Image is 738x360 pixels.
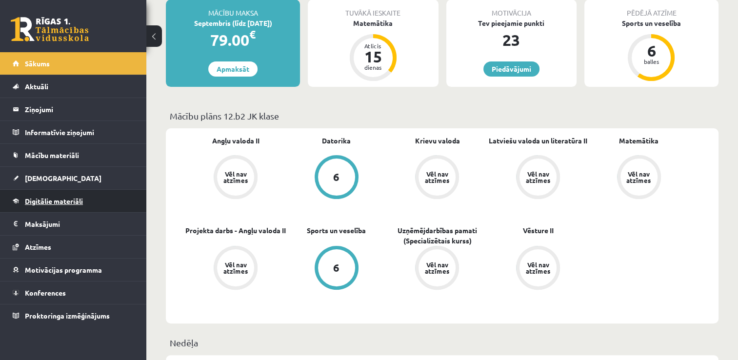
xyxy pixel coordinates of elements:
[13,281,134,304] a: Konferences
[25,121,134,143] legend: Informatīvie ziņojumi
[25,151,79,160] span: Mācību materiāli
[488,246,589,292] a: Vēl nav atzīmes
[13,259,134,281] a: Motivācijas programma
[25,265,102,274] span: Motivācijas programma
[185,155,286,201] a: Vēl nav atzīmes
[249,27,256,41] span: €
[13,75,134,98] a: Aktuāli
[13,121,134,143] a: Informatīvie ziņojumi
[185,246,286,292] a: Vēl nav atzīmes
[415,136,459,146] a: Krievu valoda
[359,43,388,49] div: Atlicis
[25,59,50,68] span: Sākums
[619,136,658,146] a: Matemātika
[625,171,653,183] div: Vēl nav atzīmes
[322,136,351,146] a: Datorika
[637,43,666,59] div: 6
[222,171,249,183] div: Vēl nav atzīmes
[185,225,286,236] a: Projekta darbs - Angļu valoda II
[286,155,387,201] a: 6
[446,18,577,28] div: Tev pieejamie punkti
[524,261,552,274] div: Vēl nav atzīmes
[584,18,718,82] a: Sports un veselība 6 balles
[25,311,110,320] span: Proktoringa izmēģinājums
[212,136,259,146] a: Angļu valoda II
[286,246,387,292] a: 6
[25,82,48,91] span: Aktuāli
[488,155,589,201] a: Vēl nav atzīmes
[308,18,438,28] div: Matemātika
[13,52,134,75] a: Sākums
[423,171,451,183] div: Vēl nav atzīmes
[25,174,101,182] span: [DEMOGRAPHIC_DATA]
[359,64,388,70] div: dienas
[333,262,339,273] div: 6
[489,136,587,146] a: Latviešu valoda un literatūra II
[25,288,66,297] span: Konferences
[523,225,554,236] a: Vēsture II
[387,225,488,246] a: Uzņēmējdarbības pamati (Specializētais kurss)
[166,28,300,52] div: 79.00
[166,18,300,28] div: Septembris (līdz [DATE])
[333,172,339,182] div: 6
[25,242,51,251] span: Atzīmes
[13,98,134,120] a: Ziņojumi
[588,155,689,201] a: Vēl nav atzīmes
[307,225,366,236] a: Sports un veselība
[359,49,388,64] div: 15
[11,17,89,41] a: Rīgas 1. Tālmācības vidusskola
[170,109,715,122] p: Mācību plāns 12.b2 JK klase
[387,155,488,201] a: Vēl nav atzīmes
[13,144,134,166] a: Mācību materiāli
[308,18,438,82] a: Matemātika Atlicis 15 dienas
[584,18,718,28] div: Sports un veselība
[446,28,577,52] div: 23
[423,261,451,274] div: Vēl nav atzīmes
[222,261,249,274] div: Vēl nav atzīmes
[25,197,83,205] span: Digitālie materiāli
[524,171,552,183] div: Vēl nav atzīmes
[13,167,134,189] a: [DEMOGRAPHIC_DATA]
[13,213,134,235] a: Maksājumi
[13,190,134,212] a: Digitālie materiāli
[13,236,134,258] a: Atzīmes
[387,246,488,292] a: Vēl nav atzīmes
[483,61,539,77] a: Piedāvājumi
[25,98,134,120] legend: Ziņojumi
[25,213,134,235] legend: Maksājumi
[13,304,134,327] a: Proktoringa izmēģinājums
[170,336,715,349] p: Nedēļa
[637,59,666,64] div: balles
[208,61,258,77] a: Apmaksāt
